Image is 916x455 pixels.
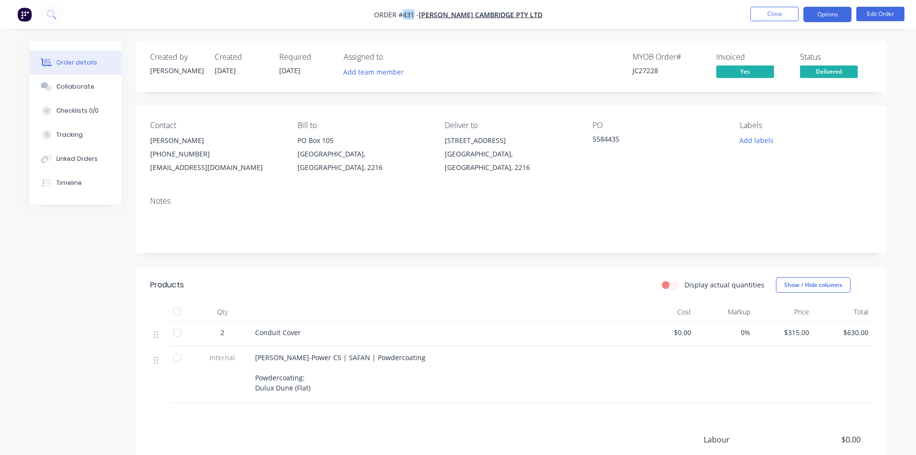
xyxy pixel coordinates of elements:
span: Internal [197,352,247,363]
div: [STREET_ADDRESS] [445,134,577,147]
span: $315.00 [758,327,810,338]
span: [DATE] [279,66,300,75]
div: [STREET_ADDRESS][GEOGRAPHIC_DATA], [GEOGRAPHIC_DATA], 2216 [445,134,577,174]
div: PO Box 105 [297,134,429,147]
button: Delivered [800,65,858,80]
div: Tracking [56,130,83,139]
button: Add labels [735,134,779,147]
button: Options [803,7,851,22]
div: PO Box 105[GEOGRAPHIC_DATA], [GEOGRAPHIC_DATA], 2216 [297,134,429,174]
div: Price [754,302,813,322]
div: Cost [636,302,696,322]
button: Linked Orders [30,147,121,171]
div: [PHONE_NUMBER] [150,147,282,161]
div: JC27228 [632,65,705,76]
div: Bill to [297,121,429,130]
div: PO [593,121,724,130]
button: Close [750,7,799,21]
label: Display actual quantities [684,280,764,290]
span: Conduit Cover [255,328,301,337]
div: Products [150,279,184,291]
div: Created by [150,52,203,62]
div: Required [279,52,332,62]
div: Timeline [56,179,82,187]
span: 2 [220,327,224,338]
div: 5584435 [593,134,713,147]
div: Collaborate [56,82,94,91]
button: Order details [30,51,121,75]
div: Notes [150,196,872,206]
span: $0.00 [789,434,860,445]
div: Checklists 0/0 [56,106,99,115]
span: $630.00 [817,327,868,338]
button: Add team member [338,65,409,78]
span: [PERSON_NAME]-Power C5 | SAFAN | Powdercoating Powdercoating: Dulux Dune (Flat) [255,353,426,392]
div: [EMAIL_ADDRESS][DOMAIN_NAME] [150,161,282,174]
span: [DATE] [215,66,236,75]
div: [GEOGRAPHIC_DATA], [GEOGRAPHIC_DATA], 2216 [445,147,577,174]
div: [GEOGRAPHIC_DATA], [GEOGRAPHIC_DATA], 2216 [297,147,429,174]
div: Qty [194,302,251,322]
div: Linked Orders [56,155,98,163]
span: Yes [716,65,774,78]
span: $0.00 [640,327,692,338]
img: Factory [17,7,32,22]
div: Status [800,52,872,62]
div: Order details [56,58,97,67]
div: [PERSON_NAME] [150,134,282,147]
div: Total [813,302,872,322]
div: Assigned to [344,52,440,62]
span: Labour [704,434,789,445]
div: Deliver to [445,121,577,130]
button: Edit Order [856,7,904,21]
span: 0% [699,327,750,338]
button: Show / Hide columns [776,277,851,293]
div: Contact [150,121,282,130]
button: Timeline [30,171,121,195]
span: Order #431 - [374,10,419,19]
button: Tracking [30,123,121,147]
div: [PERSON_NAME] [150,65,203,76]
button: Add team member [344,65,409,78]
div: Markup [695,302,754,322]
div: Created [215,52,268,62]
div: Invoiced [716,52,788,62]
div: MYOB Order # [632,52,705,62]
button: Collaborate [30,75,121,99]
div: [PERSON_NAME][PHONE_NUMBER][EMAIL_ADDRESS][DOMAIN_NAME] [150,134,282,174]
button: Checklists 0/0 [30,99,121,123]
a: [PERSON_NAME] Cambridge Pty Ltd [419,10,542,19]
div: Labels [740,121,872,130]
span: Delivered [800,65,858,78]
